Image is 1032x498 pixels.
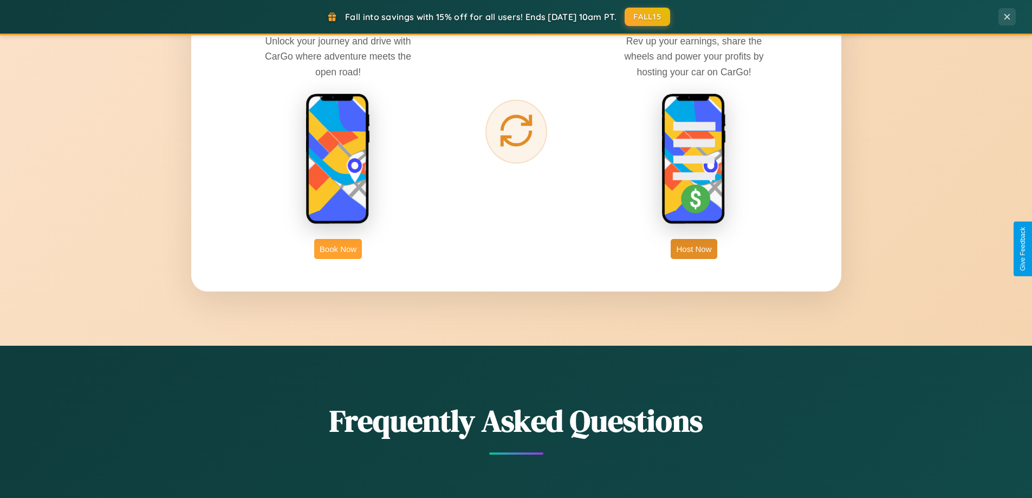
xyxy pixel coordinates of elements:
button: Host Now [671,239,717,259]
h2: Frequently Asked Questions [191,400,841,442]
img: host phone [661,93,726,225]
button: Book Now [314,239,362,259]
button: FALL15 [625,8,670,26]
p: Unlock your journey and drive with CarGo where adventure meets the open road! [257,34,419,79]
p: Rev up your earnings, share the wheels and power your profits by hosting your car on CarGo! [613,34,775,79]
div: Give Feedback [1019,227,1027,271]
img: rent phone [306,93,371,225]
span: Fall into savings with 15% off for all users! Ends [DATE] 10am PT. [345,11,616,22]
